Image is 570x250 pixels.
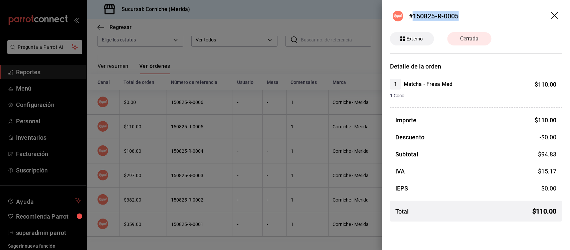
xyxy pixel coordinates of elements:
[390,92,557,99] span: 1 Coco
[395,184,408,193] h3: IEPS
[538,168,557,175] span: $ 15.17
[535,117,557,124] span: $ 110.00
[532,206,557,216] span: $ 110.00
[535,81,557,88] span: $ 110.00
[390,62,562,71] h3: Detalle de la orden
[456,35,483,43] span: Cerrada
[395,116,417,125] h3: Importe
[551,12,559,20] button: drag
[390,80,401,88] span: 1
[395,207,409,216] h3: Total
[395,167,405,176] h3: IVA
[540,133,557,142] span: -$0.00
[541,185,557,192] span: $ 0.00
[404,80,452,88] h4: Matcha - Fresa Med
[538,151,557,158] span: $ 94.83
[409,11,459,21] div: #150825-R-0005
[395,150,418,159] h3: Subtotal
[395,133,424,142] h3: Descuento
[404,35,426,42] span: Externo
